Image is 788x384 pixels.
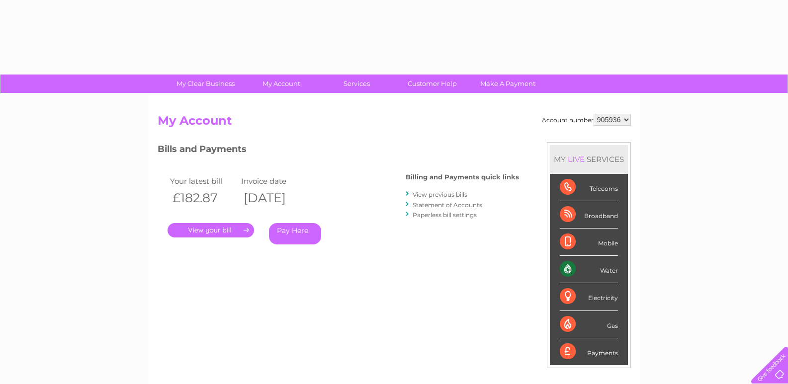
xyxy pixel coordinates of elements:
th: [DATE] [239,188,310,208]
a: Pay Here [269,223,321,244]
a: . [168,223,254,237]
div: Electricity [560,283,618,310]
div: Payments [560,338,618,365]
div: Gas [560,311,618,338]
div: Water [560,256,618,283]
div: Mobile [560,229,618,256]
td: Your latest bill [168,174,239,188]
a: My Account [240,75,322,93]
td: Invoice date [239,174,310,188]
a: View previous bills [413,191,467,198]
div: MY SERVICES [550,145,628,173]
a: My Clear Business [165,75,247,93]
div: Broadband [560,201,618,229]
h4: Billing and Payments quick links [406,173,519,181]
h3: Bills and Payments [158,142,519,159]
a: Paperless bill settings [413,211,477,219]
th: £182.87 [168,188,239,208]
div: LIVE [566,154,587,164]
div: Account number [542,114,631,126]
a: Statement of Accounts [413,201,482,209]
a: Customer Help [391,75,473,93]
div: Telecoms [560,174,618,201]
a: Services [316,75,398,93]
a: Make A Payment [467,75,549,93]
h2: My Account [158,114,631,133]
